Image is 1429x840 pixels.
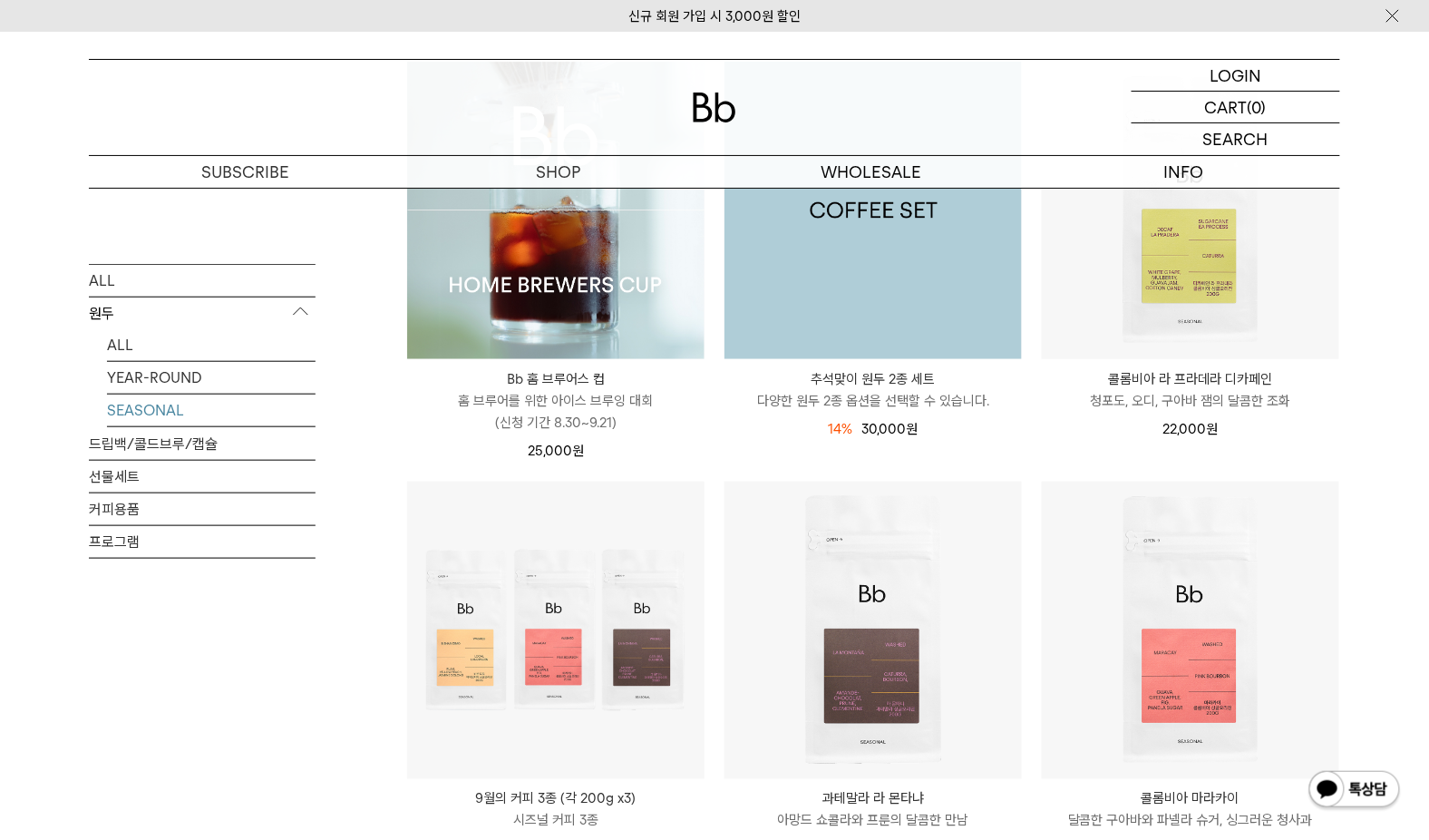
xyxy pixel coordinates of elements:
[714,156,1027,188] p: WHOLESALE
[1163,421,1219,437] span: 22,000
[107,328,316,360] a: ALL
[724,810,1022,832] p: 아망드 쇼콜라와 프룬의 달콤한 만남
[407,810,705,832] p: 시즈널 커피 3종
[724,482,1022,779] img: 과테말라 라 몬타냐
[1042,788,1339,832] a: 콜롬비아 마라카이 달콤한 구아바와 파넬라 슈거, 싱그러운 청사과
[407,368,705,434] a: Bb 홈 브루어스 컵 홈 브루어를 위한 아이스 브루잉 대회(신청 기간 8.30~9.21)
[89,525,316,557] a: 프로그램
[1042,810,1339,832] p: 달콤한 구아바와 파넬라 슈거, 싱그러운 청사과
[1132,60,1340,92] a: LOGIN
[1042,482,1339,779] img: 콜롬비아 마라카이
[572,443,584,459] span: 원
[1210,60,1262,91] p: LOGIN
[407,482,705,779] img: 9월의 커피 3종 (각 200g x3)
[1205,92,1248,122] p: CART
[1042,368,1339,412] a: 콜롬비아 라 프라데라 디카페인 청포도, 오디, 구아바 잼의 달콤한 조화
[724,368,1022,390] p: 추석맞이 원두 2종 세트
[107,394,316,425] a: SEASONAL
[89,427,316,459] a: 드립백/콜드브루/캡슐
[1042,62,1339,359] img: 콜롬비아 라 프라데라 디카페인
[89,460,316,492] a: 선물세트
[1027,156,1340,188] p: INFO
[693,93,736,122] img: 로고
[89,264,316,296] a: ALL
[407,62,705,359] img: Bb 홈 브루어스 컵
[1248,92,1267,122] p: (0)
[1207,421,1219,437] span: 원
[407,788,705,810] p: 9월의 커피 3종 (각 200g x3)
[89,156,402,188] a: SUBSCRIBE
[1203,123,1269,155] p: SEARCH
[402,156,714,188] a: SHOP
[1042,368,1339,390] p: 콜롬비아 라 프라데라 디카페인
[1042,788,1339,810] p: 콜롬비아 마라카이
[407,390,705,434] p: 홈 브루어를 위한 아이스 브루잉 대회 (신청 기간 8.30~9.21)
[724,788,1022,810] p: 과테말라 라 몬타냐
[89,297,316,329] p: 원두
[89,493,316,524] a: 커피용품
[724,368,1022,412] a: 추석맞이 원두 2종 세트 다양한 원두 2종 옵션을 선택할 수 있습니다.
[1307,769,1402,813] img: 카카오톡 채널 1:1 채팅 버튼
[107,361,316,393] a: YEAR-ROUND
[724,62,1022,359] img: 1000001199_add2_013.jpg
[724,62,1022,359] a: 추석맞이 원두 2종 세트
[407,368,705,390] p: Bb 홈 브루어스 컵
[724,390,1022,412] p: 다양한 원두 2종 옵션을 선택할 수 있습니다.
[862,421,919,437] span: 30,000
[1132,92,1340,123] a: CART (0)
[1042,390,1339,412] p: 청포도, 오디, 구아바 잼의 달콤한 조화
[628,8,801,24] a: 신규 회원 가입 시 3,000원 할인
[724,788,1022,832] a: 과테말라 라 몬타냐 아망드 쇼콜라와 프룬의 달콤한 만남
[907,421,919,437] span: 원
[829,418,853,440] div: 14%
[528,443,584,459] span: 25,000
[407,788,705,832] a: 9월의 커피 3종 (각 200g x3) 시즈널 커피 3종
